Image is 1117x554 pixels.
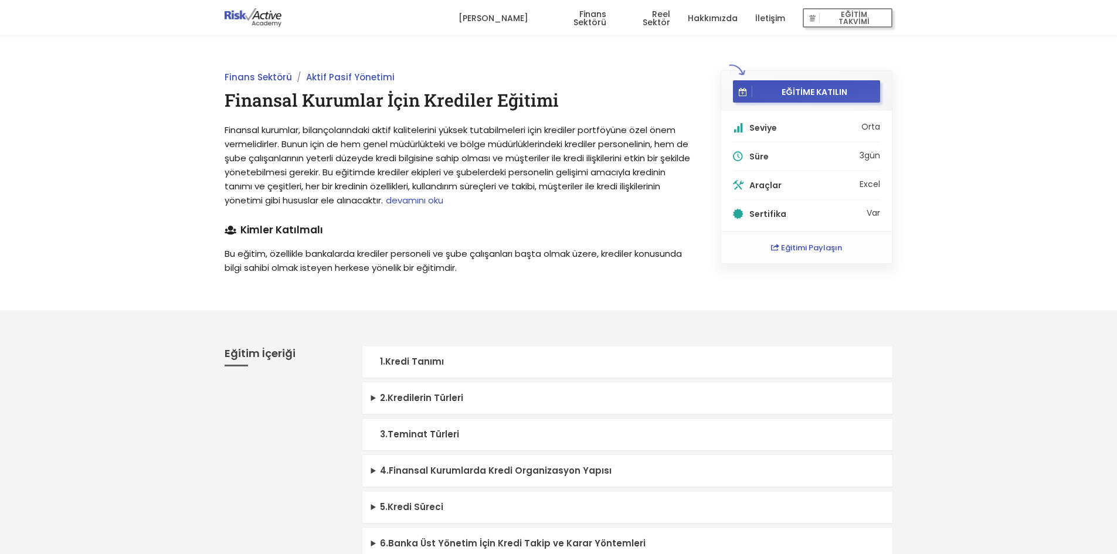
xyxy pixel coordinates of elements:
span: devamını oku [386,194,443,206]
span: EĞİTİME KATILIN [752,86,877,97]
summary: 1.Kredi Tanımı [362,346,892,378]
li: Orta [733,123,881,142]
h5: Araçlar [749,181,857,189]
a: Hakkımızda [688,1,738,36]
button: EĞİTİM TAKVİMİ [803,8,892,28]
h4: Kimler Katılmalı [225,225,694,235]
a: Finans Sektörü [225,71,292,83]
span: EĞİTİM TAKVİMİ [820,10,888,26]
summary: 5.Kredi Süreci [362,491,892,524]
h3: Eğitim İçeriği [225,345,344,366]
a: İletişim [755,1,785,36]
span: Finansal kurumlar, bilançolarındaki aktif kalitelerini yüksek tutabilmeleri için krediler portföy... [225,124,690,206]
summary: 4.Finansal Kurumlarda Kredi Organizasyon Yapısı [362,455,892,487]
h5: Seviye [749,124,859,132]
li: Var [733,209,881,219]
a: EĞİTİM TAKVİMİ [803,1,892,36]
li: 3 gün [733,151,881,171]
img: logo-dark.png [225,8,282,27]
a: [PERSON_NAME] [459,1,528,36]
summary: 3.Teminat Türleri [362,419,892,451]
li: Excel [860,180,880,188]
p: Bu eğitim, özellikle bankalarda krediler personeli ve şube çalışanları başta olmak üzere, kredile... [225,247,694,275]
button: EĞİTİME KATILIN [733,80,881,103]
summary: 2.Kredilerin Türleri [362,382,892,414]
h5: Sertifika [749,210,864,218]
a: Reel Sektör [624,1,670,36]
a: Finans Sektörü [546,1,606,36]
h1: Finansal Kurumlar İçin Krediler Eğitimi [225,89,694,111]
h5: Süre [749,152,857,161]
a: Eğitimi Paylaşın [771,242,842,253]
a: Aktif Pasif Yönetimi [306,71,395,83]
